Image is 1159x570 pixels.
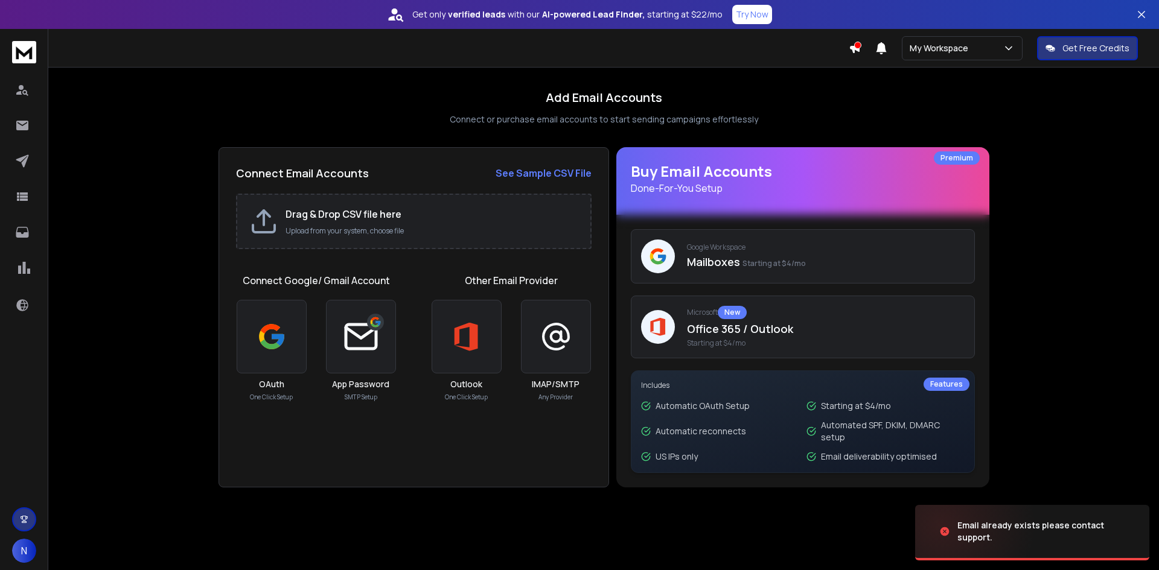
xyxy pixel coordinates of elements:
[736,8,768,21] p: Try Now
[631,181,975,195] p: Done-For-You Setup
[450,378,482,390] h3: Outlook
[12,539,36,563] button: N
[236,165,369,182] h2: Connect Email Accounts
[332,378,389,390] h3: App Password
[641,381,965,390] p: Includes
[718,306,747,319] div: New
[821,451,937,463] p: Email deliverability optimised
[656,451,698,463] p: US IPs only
[687,338,965,348] span: Starting at $4/mo
[12,41,36,63] img: logo
[957,519,1135,543] div: Email already exists please contact support.
[445,393,488,402] p: One Click Setup
[496,166,592,180] strong: See Sample CSV File
[538,393,573,402] p: Any Provider
[532,378,579,390] h3: IMAP/SMTP
[742,258,806,268] span: Starting at $4/mo
[345,393,377,402] p: SMTP Setup
[542,8,645,21] strong: AI-powered Lead Finder,
[915,499,1036,564] img: image
[821,419,965,443] p: Automated SPF, DKIM, DMARC setup
[412,8,723,21] p: Get only with our starting at $22/mo
[496,166,592,180] a: See Sample CSV File
[934,151,980,165] div: Premium
[910,42,973,54] p: My Workspace
[687,242,965,252] p: Google Workspace
[286,207,578,221] h2: Drag & Drop CSV file here
[259,378,284,390] h3: OAuth
[448,8,505,21] strong: verified leads
[687,320,965,337] p: Office 365 / Outlook
[546,89,662,106] h1: Add Email Accounts
[1062,42,1129,54] p: Get Free Credits
[924,378,969,391] div: Features
[821,400,891,412] p: Starting at $4/mo
[631,162,975,195] h1: Buy Email Accounts
[465,273,558,288] h1: Other Email Provider
[450,113,758,125] p: Connect or purchase email accounts to start sending campaigns effortlessly
[286,226,578,236] p: Upload from your system, choose file
[687,306,965,319] p: Microsoft
[656,400,750,412] p: Automatic OAuth Setup
[732,5,772,24] button: Try Now
[687,253,965,270] p: Mailboxes
[656,425,746,437] p: Automatic reconnects
[243,273,390,288] h1: Connect Google/ Gmail Account
[1037,36,1138,60] button: Get Free Credits
[250,393,293,402] p: One Click Setup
